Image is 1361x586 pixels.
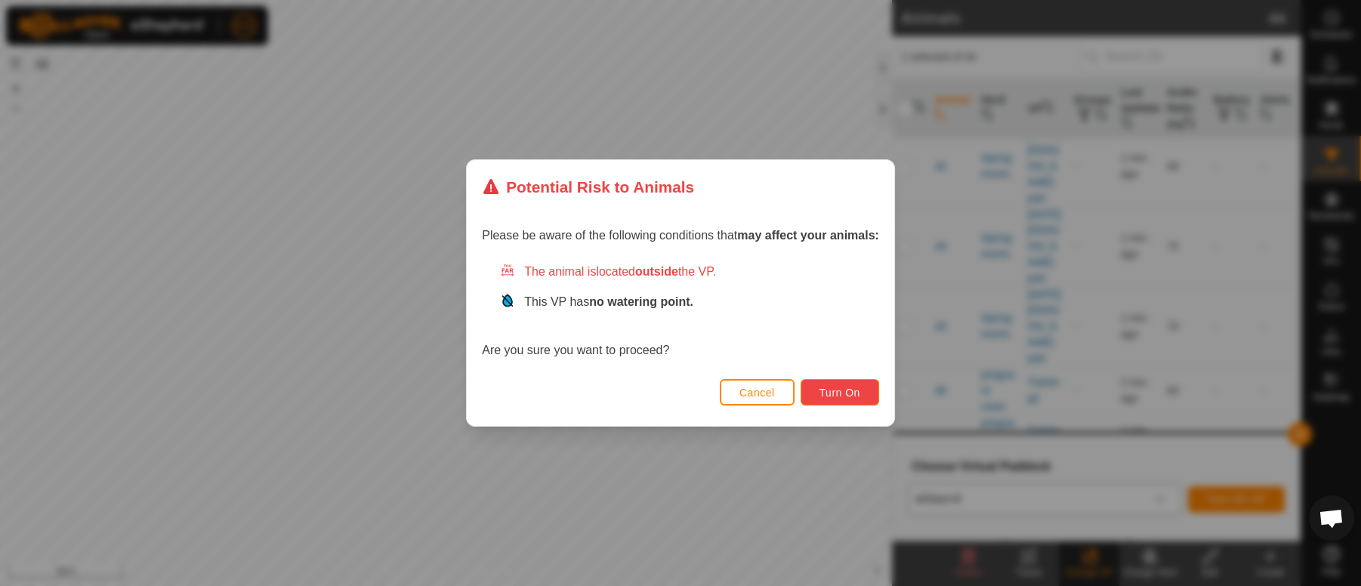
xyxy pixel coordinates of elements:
button: Turn On [801,379,879,406]
strong: no watering point. [589,295,693,308]
div: The animal is [500,263,879,281]
span: This VP has [524,295,693,308]
span: Please be aware of the following conditions that [482,229,879,242]
div: Are you sure you want to proceed? [482,263,879,359]
button: Cancel [720,379,795,406]
span: located the VP. [596,265,716,278]
strong: outside [635,265,678,278]
div: Open chat [1309,495,1354,541]
span: Turn On [819,387,860,399]
strong: may affect your animals: [737,229,879,242]
div: Potential Risk to Animals [482,175,694,199]
span: Cancel [739,387,775,399]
